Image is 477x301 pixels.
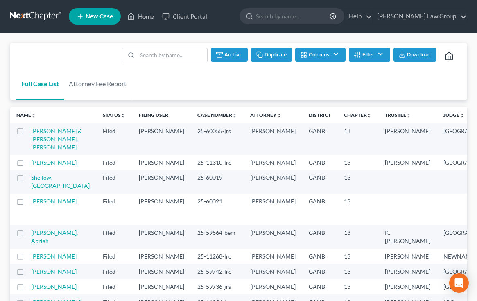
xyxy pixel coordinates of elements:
[337,279,378,294] td: 13
[86,13,113,20] span: New Case
[385,112,411,118] a: Trusteeunfold_more
[132,123,191,155] td: [PERSON_NAME]
[96,155,132,170] td: Filed
[302,225,337,249] td: GANB
[191,279,244,294] td: 25-59736-jrs
[191,123,244,155] td: 25-60055-jrs
[302,107,337,123] th: District
[96,264,132,279] td: Filed
[337,225,378,249] td: 13
[16,67,64,100] a: Full Case List
[349,48,390,62] button: Filter
[132,107,191,123] th: Filing User
[302,155,337,170] td: GANB
[244,155,302,170] td: [PERSON_NAME]
[211,48,248,62] button: Archive
[407,51,431,58] span: Download
[158,9,211,24] a: Client Portal
[31,113,36,118] i: unfold_more
[191,264,244,279] td: 25-59742-lrc
[31,283,77,290] a: [PERSON_NAME]
[443,112,464,118] a: Judgeunfold_more
[378,155,437,170] td: [PERSON_NAME]
[337,264,378,279] td: 13
[244,170,302,194] td: [PERSON_NAME]
[276,113,281,118] i: unfold_more
[191,170,244,194] td: 25-60019
[302,249,337,264] td: GANB
[31,198,77,205] a: [PERSON_NAME]
[232,113,237,118] i: unfold_more
[16,112,36,118] a: Nameunfold_more
[344,112,372,118] a: Chapterunfold_more
[121,113,126,118] i: unfold_more
[302,170,337,194] td: GANB
[244,194,302,225] td: [PERSON_NAME]
[250,112,281,118] a: Attorneyunfold_more
[345,9,372,24] a: Help
[251,48,292,62] button: Duplicate
[337,123,378,155] td: 13
[96,225,132,249] td: Filed
[256,9,331,24] input: Search by name...
[378,279,437,294] td: [PERSON_NAME]
[132,249,191,264] td: [PERSON_NAME]
[337,170,378,194] td: 13
[191,249,244,264] td: 25-11268-lrc
[337,194,378,225] td: 13
[337,155,378,170] td: 13
[64,67,131,100] a: Attorney Fee Report
[244,225,302,249] td: [PERSON_NAME]
[132,194,191,225] td: [PERSON_NAME]
[244,264,302,279] td: [PERSON_NAME]
[31,127,82,151] a: [PERSON_NAME] & [PERSON_NAME], [PERSON_NAME]
[302,123,337,155] td: GANB
[378,264,437,279] td: [PERSON_NAME]
[96,170,132,194] td: Filed
[378,123,437,155] td: [PERSON_NAME]
[132,264,191,279] td: [PERSON_NAME]
[31,253,77,260] a: [PERSON_NAME]
[378,249,437,264] td: [PERSON_NAME]
[459,113,464,118] i: unfold_more
[337,249,378,264] td: 13
[132,170,191,194] td: [PERSON_NAME]
[367,113,372,118] i: unfold_more
[295,48,345,62] button: Columns
[393,48,436,62] button: Download
[132,279,191,294] td: [PERSON_NAME]
[244,123,302,155] td: [PERSON_NAME]
[103,112,126,118] a: Statusunfold_more
[96,249,132,264] td: Filed
[449,273,469,293] div: Open Intercom Messenger
[244,249,302,264] td: [PERSON_NAME]
[302,279,337,294] td: GANB
[31,159,77,166] a: [PERSON_NAME]
[191,155,244,170] td: 25-11310-lrc
[191,225,244,249] td: 25-59864-bem
[31,174,90,189] a: Shellow, [GEOGRAPHIC_DATA]
[137,48,207,62] input: Search by name...
[302,264,337,279] td: GANB
[96,194,132,225] td: Filed
[96,279,132,294] td: Filed
[378,225,437,249] td: K. [PERSON_NAME]
[197,112,237,118] a: Case Numberunfold_more
[31,229,78,244] a: [PERSON_NAME], Abriah
[31,268,77,275] a: [PERSON_NAME]
[132,225,191,249] td: [PERSON_NAME]
[191,194,244,225] td: 25-60021
[244,279,302,294] td: [PERSON_NAME]
[96,123,132,155] td: Filed
[373,9,467,24] a: [PERSON_NAME] Law Group
[132,155,191,170] td: [PERSON_NAME]
[123,9,158,24] a: Home
[302,194,337,225] td: GANB
[406,113,411,118] i: unfold_more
